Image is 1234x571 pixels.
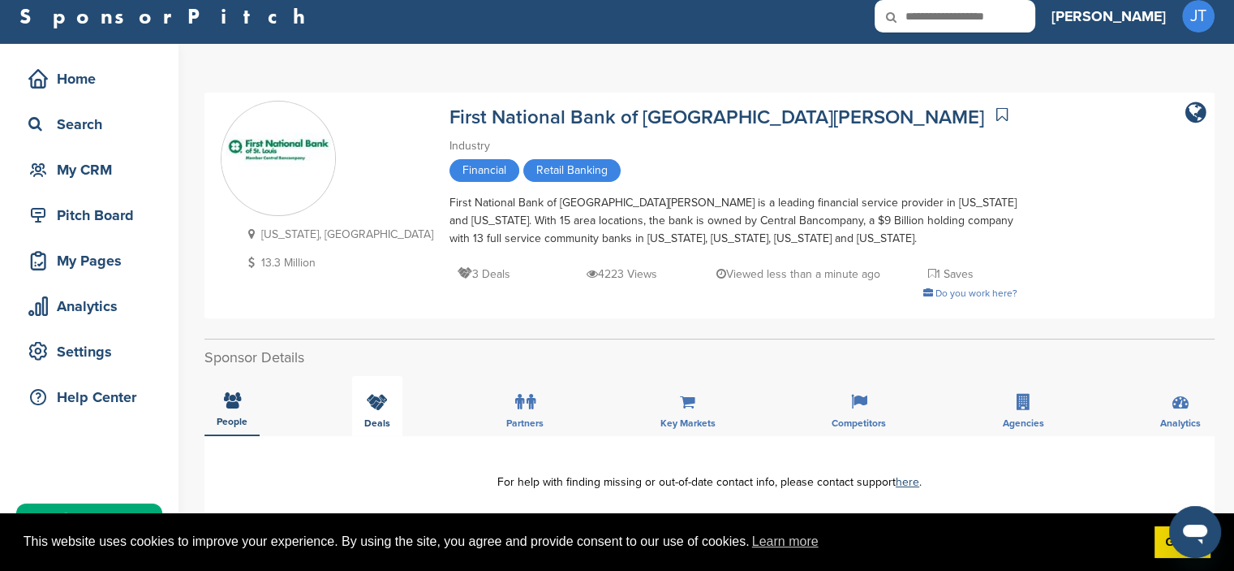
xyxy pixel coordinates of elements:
[1169,506,1221,558] iframe: Button to launch messaging window
[204,347,1215,369] h2: Sponsor Details
[24,383,162,412] div: Help Center
[449,194,1017,248] div: First National Bank of [GEOGRAPHIC_DATA][PERSON_NAME] is a leading financial service provider in ...
[24,246,162,275] div: My Pages
[660,418,716,428] span: Key Markets
[716,264,880,284] p: Viewed less than a minute ago
[24,155,162,184] div: My CRM
[449,106,984,129] a: First National Bank of [GEOGRAPHIC_DATA][PERSON_NAME]
[458,264,510,284] p: 3 Deals
[896,475,919,489] a: here
[16,504,162,541] a: Upgrade
[24,64,162,93] div: Home
[16,197,162,234] a: Pitch Board
[587,264,657,284] p: 4223 Views
[16,242,162,279] a: My Pages
[217,417,247,426] span: People
[449,137,1017,155] div: Industry
[16,288,162,325] a: Analytics
[24,110,162,139] div: Search
[19,6,316,27] a: SponsorPitch
[24,201,162,230] div: Pitch Board
[1051,5,1166,28] h3: [PERSON_NAME]
[16,333,162,370] a: Settings
[221,106,335,211] img: Sponsorpitch & First National Bank of St. Louis
[229,477,1190,488] div: For help with finding missing or out-of-date contact info, please contact support .
[16,379,162,416] a: Help Center
[24,337,162,366] div: Settings
[1160,418,1201,428] span: Analytics
[241,224,433,244] p: [US_STATE], [GEOGRAPHIC_DATA]
[24,292,162,321] div: Analytics
[241,253,433,273] p: 13.3 Million
[24,530,1142,554] span: This website uses cookies to improve your experience. By using the site, you agree and provide co...
[16,106,162,143] a: Search
[364,418,390,428] span: Deals
[832,418,886,428] span: Competitors
[449,159,519,182] span: Financial
[24,508,162,537] div: Upgrade
[506,418,544,428] span: Partners
[928,264,974,284] p: 1 Saves
[1003,418,1044,428] span: Agencies
[16,60,162,97] a: Home
[523,159,621,182] span: Retail Banking
[16,151,162,188] a: My CRM
[923,288,1017,299] a: Do you work here?
[750,530,821,554] a: learn more about cookies
[1154,526,1210,559] a: dismiss cookie message
[1185,101,1206,125] a: company link
[935,288,1017,299] span: Do you work here?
